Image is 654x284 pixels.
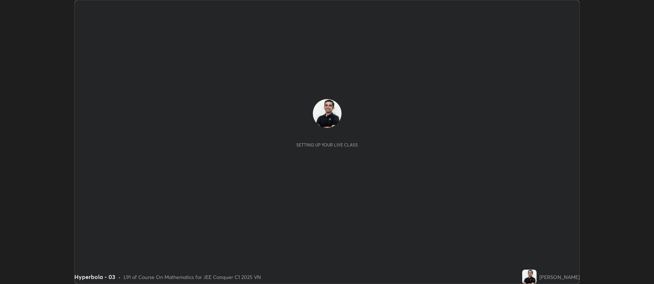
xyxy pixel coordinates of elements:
[74,273,115,281] div: Hyperbola - 03
[124,273,261,281] div: L91 of Course On Mathematics for JEE Conquer C1 2025 VN
[539,273,580,281] div: [PERSON_NAME]
[313,99,342,128] img: f8aae543885a491b8a905e74841c74d5.jpg
[118,273,121,281] div: •
[296,142,358,148] div: Setting up your live class
[522,270,537,284] img: f8aae543885a491b8a905e74841c74d5.jpg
